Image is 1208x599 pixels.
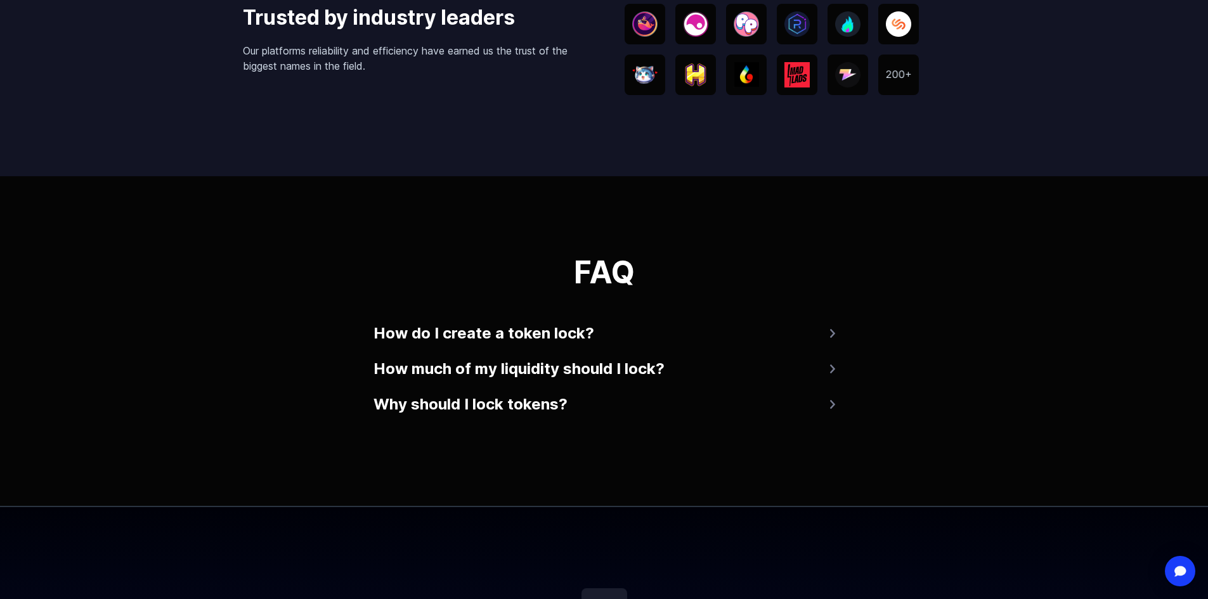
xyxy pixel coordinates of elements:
[243,43,584,74] p: Our platforms reliability and efficiency have earned us the trust of the biggest names in the field.
[243,3,584,33] h4: Trusted by industry leaders
[734,62,759,87] img: Turbos
[835,62,861,87] img: Zeus
[734,11,759,37] img: Pool Party
[886,11,911,37] img: Solend
[886,70,911,79] img: 200+
[632,11,658,37] img: Whales market
[683,63,708,86] img: Honeyland
[373,257,835,288] h3: FAQ
[835,11,861,37] img: SolBlaze
[784,11,810,37] img: Radyum
[784,62,810,87] img: MadLads
[1165,556,1195,586] div: Open Intercom Messenger
[373,318,835,349] button: How do I create a token lock?
[632,65,658,84] img: WEN
[373,354,835,384] button: How much of my liquidity should I lock?
[683,11,708,37] img: Elixir Games
[373,389,835,420] button: Why should I lock tokens?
